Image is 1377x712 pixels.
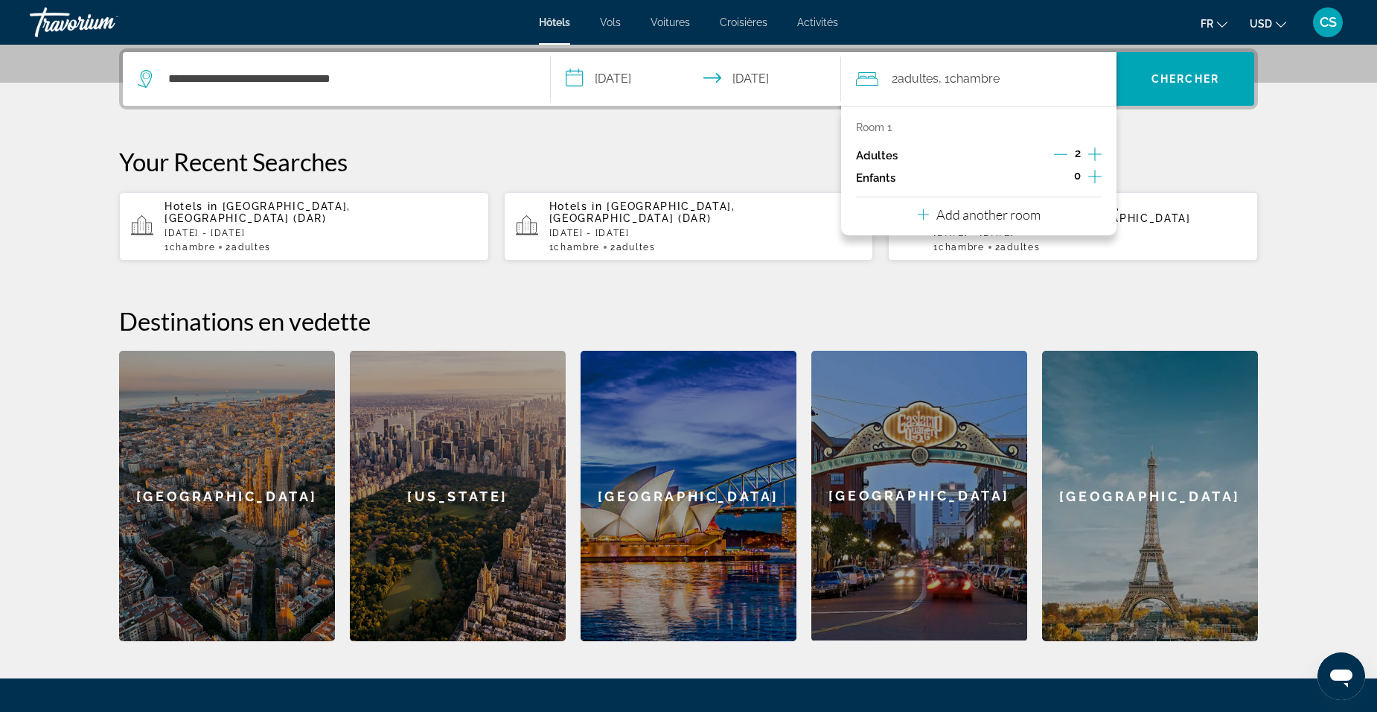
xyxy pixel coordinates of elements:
[164,200,218,212] span: Hotels in
[581,351,796,641] a: Sydney[GEOGRAPHIC_DATA]
[892,69,939,89] span: 2
[231,242,271,252] span: Adultes
[170,242,216,252] span: Chambre
[549,200,735,224] span: [GEOGRAPHIC_DATA], [GEOGRAPHIC_DATA] (DAR)
[651,16,690,28] a: Voitures
[549,228,862,238] p: [DATE] - [DATE]
[1201,18,1213,30] span: fr
[554,242,600,252] span: Chambre
[811,351,1027,641] a: San Diego[GEOGRAPHIC_DATA]
[226,242,270,252] span: 2
[720,16,767,28] a: Croisières
[1320,15,1337,30] span: CS
[933,242,984,252] span: 1
[1201,13,1227,34] button: Change language
[1053,169,1067,187] button: Decrement children
[616,242,656,252] span: Adultes
[30,3,179,42] a: Travorium
[119,306,1258,336] h2: Destinations en vedette
[1088,144,1102,167] button: Increment adults
[939,242,985,252] span: Chambre
[600,16,621,28] a: Vols
[1317,652,1365,700] iframe: Bouton de lancement de la fenêtre de messagerie
[1075,147,1081,159] span: 2
[797,16,838,28] a: Activités
[164,242,215,252] span: 1
[610,242,655,252] span: 2
[1000,242,1040,252] span: Adultes
[841,52,1116,106] button: Travelers: 2 adults, 0 children
[1250,13,1286,34] button: Change currency
[350,351,566,641] div: [US_STATE]
[164,228,477,238] p: [DATE] - [DATE]
[119,351,335,641] div: [GEOGRAPHIC_DATA]
[549,242,600,252] span: 1
[918,197,1041,228] button: Add another room
[350,351,566,641] a: New York[US_STATE]
[1309,7,1347,38] button: User Menu
[856,150,898,162] p: Adultes
[123,52,1254,106] div: Search widget
[1054,147,1067,165] button: Decrement adults
[504,191,874,261] button: Hotels in [GEOGRAPHIC_DATA], [GEOGRAPHIC_DATA] (DAR)[DATE] - [DATE]1Chambre2Adultes
[950,71,1000,86] span: Chambre
[551,52,841,106] button: Select check in and out date
[1088,167,1102,189] button: Increment children
[119,351,335,641] a: Barcelona[GEOGRAPHIC_DATA]
[1042,351,1258,641] a: Paris[GEOGRAPHIC_DATA]
[995,242,1040,252] span: 2
[1074,170,1081,182] span: 0
[1042,351,1258,641] div: [GEOGRAPHIC_DATA]
[856,121,892,133] p: Room 1
[167,68,528,90] input: Search hotel destination
[1250,18,1272,30] span: USD
[119,147,1258,177] p: Your Recent Searches
[898,71,939,86] span: Adultes
[1116,52,1254,106] button: Search
[164,200,351,224] span: [GEOGRAPHIC_DATA], [GEOGRAPHIC_DATA] (DAR)
[939,69,1000,89] span: , 1
[119,191,489,261] button: Hotels in [GEOGRAPHIC_DATA], [GEOGRAPHIC_DATA] (DAR)[DATE] - [DATE]1Chambre2Adultes
[549,200,603,212] span: Hotels in
[1151,73,1219,85] span: Chercher
[581,351,796,641] div: [GEOGRAPHIC_DATA]
[811,351,1027,641] div: [GEOGRAPHIC_DATA]
[856,172,895,185] p: Enfants
[936,206,1041,223] p: Add another room
[539,16,570,28] a: Hôtels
